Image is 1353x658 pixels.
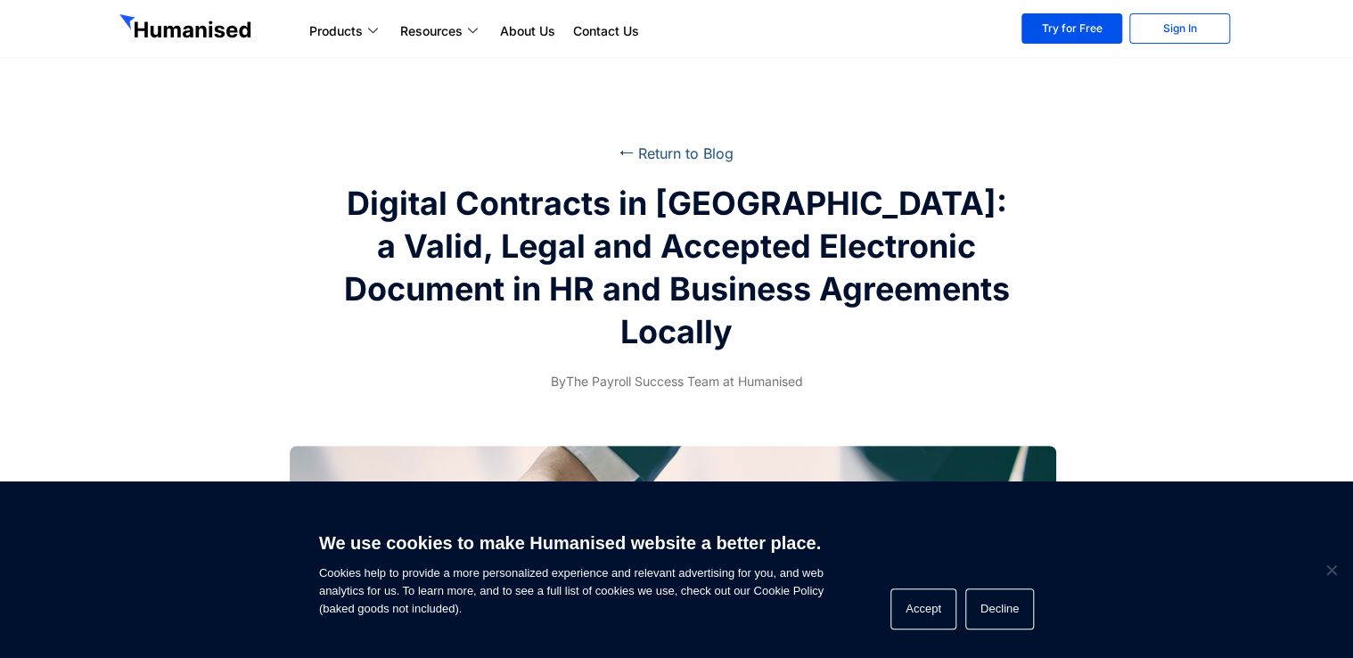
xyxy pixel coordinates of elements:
[1021,13,1122,44] a: Try for Free
[319,522,824,618] span: Cookies help to provide a more personalized experience and relevant advertising for you, and web ...
[965,588,1034,629] button: Decline
[551,371,803,392] span: The Payroll Success Team at Humanised
[1322,561,1340,579] span: Decline
[119,14,255,43] img: GetHumanised Logo
[391,21,491,42] a: Resources
[619,144,734,162] a: ⭠ Return to Blog
[319,531,824,555] h6: We use cookies to make Humanised website a better place.
[491,21,564,42] a: About Us
[551,374,566,389] span: By
[564,21,648,42] a: Contact Us
[342,182,1011,353] h2: Digital Contracts in [GEOGRAPHIC_DATA]: a Valid, Legal and Accepted Electronic Document in HR and...
[300,21,391,42] a: Products
[890,588,956,629] button: Accept
[1129,13,1230,44] a: Sign In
